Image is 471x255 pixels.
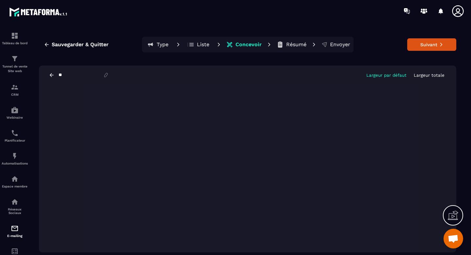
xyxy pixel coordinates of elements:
[330,41,350,48] p: Envoyer
[9,6,68,18] img: logo
[407,38,456,51] button: Suivant
[11,225,19,232] img: email
[184,38,213,51] button: Liste
[2,50,28,78] a: formationformationTunnel de vente Site web
[11,55,19,63] img: formation
[366,73,407,78] p: Largeur par défaut
[11,175,19,183] img: automations
[11,198,19,206] img: social-network
[2,41,28,45] p: Tableau de bord
[52,41,109,48] span: Sauvegarder & Quitter
[2,220,28,243] a: emailemailE-mailing
[412,72,446,78] button: Largeur totale
[364,72,409,78] button: Largeur par défaut
[157,41,168,48] p: Type
[2,234,28,238] p: E-mailing
[2,27,28,50] a: formationformationTableau de bord
[39,39,113,50] button: Sauvegarder & Quitter
[2,116,28,119] p: Webinaire
[286,41,306,48] p: Résumé
[320,38,352,51] button: Envoyer
[2,139,28,142] p: Planificateur
[2,162,28,165] p: Automatisations
[197,41,209,48] p: Liste
[275,38,308,51] button: Résumé
[235,41,262,48] p: Concevoir
[414,73,445,78] p: Largeur totale
[224,38,264,51] button: Concevoir
[2,207,28,215] p: Réseaux Sociaux
[143,38,173,51] button: Type
[11,152,19,160] img: automations
[2,185,28,188] p: Espace membre
[2,170,28,193] a: automationsautomationsEspace membre
[2,78,28,101] a: formationformationCRM
[2,93,28,96] p: CRM
[2,101,28,124] a: automationsautomationsWebinaire
[11,83,19,91] img: formation
[2,124,28,147] a: schedulerschedulerPlanificateur
[2,64,28,73] p: Tunnel de vente Site web
[11,106,19,114] img: automations
[2,193,28,220] a: social-networksocial-networkRéseaux Sociaux
[11,129,19,137] img: scheduler
[444,229,463,248] div: Ouvrir le chat
[11,32,19,40] img: formation
[2,147,28,170] a: automationsautomationsAutomatisations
